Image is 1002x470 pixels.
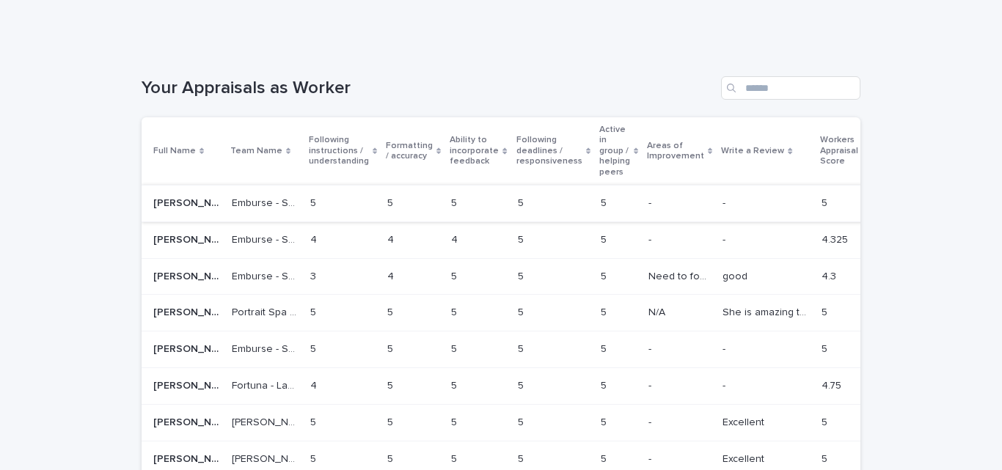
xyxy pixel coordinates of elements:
input: Search [721,76,860,100]
p: Write a Review [721,143,784,159]
p: She is amazing team member with good attention to detail [723,304,813,319]
p: 5 [601,450,610,466]
p: Virga Labs - Software Testing [232,450,301,466]
p: Nabeeha Khattak [153,304,223,319]
p: - [723,194,728,210]
p: 5 [451,450,460,466]
p: 4.75 [822,377,844,392]
p: 4 [387,231,397,246]
p: 5 [518,450,527,466]
p: 5 [310,340,319,356]
p: Nabeeha Khattak [153,340,223,356]
p: 5 [451,268,460,283]
p: Following instructions / understanding [309,132,369,169]
p: 5 [822,304,830,319]
p: 5 [518,340,527,356]
p: 4 [451,231,461,246]
p: Emburse - SF Optimisation [232,340,301,356]
p: Excellent [723,414,767,429]
tr: [PERSON_NAME][PERSON_NAME] [PERSON_NAME] Labs - Software Testing[PERSON_NAME] Labs - Software Tes... [142,404,946,441]
p: Portrait Spa - Community Management & Social Engagement Support [232,304,301,319]
p: 4 [387,268,397,283]
p: Nabeeha Khattak [153,194,223,210]
p: Following deadlines / responsiveness [516,132,582,169]
p: - [648,194,654,210]
p: Emburse - SF Optimisation [232,268,301,283]
p: 5 [518,304,527,319]
p: Emburse - SF Optimisation [232,194,301,210]
tr: [PERSON_NAME][PERSON_NAME] Emburse - SF OptimisationEmburse - SF Optimisation 55 55 55 55 55 -- -... [142,185,946,221]
tr: [PERSON_NAME][PERSON_NAME] Fortuna - Law School Potential RecruitsFortuna - Law School Potential ... [142,367,946,404]
p: 5 [601,304,610,319]
p: 5 [310,304,319,319]
p: Nabeeha Khattak [153,268,223,283]
p: - [648,414,654,429]
p: 5 [451,377,460,392]
p: Nabeeha Khattak [153,414,223,429]
p: 5 [601,340,610,356]
p: Nabeeha Khattak [153,377,223,392]
p: - [648,231,654,246]
p: - [723,231,728,246]
p: 3 [310,268,319,283]
p: Virga Labs - Software Testing [232,414,301,429]
p: 5 [822,414,830,429]
p: Fortuna - Law School Potential Recruits [232,377,301,392]
p: - [648,377,654,392]
p: 5 [822,340,830,356]
p: 5 [451,340,460,356]
p: 5 [518,194,527,210]
p: 4 [310,377,320,392]
p: 4.3 [822,268,839,283]
p: - [648,450,654,466]
p: Active in group / helping peers [599,122,630,180]
p: 5 [601,231,610,246]
p: Nabeeha Khattak [153,231,223,246]
p: 5 [518,414,527,429]
p: 5 [310,194,319,210]
p: 5 [387,414,396,429]
p: 5 [387,194,396,210]
tr: [PERSON_NAME][PERSON_NAME] Portrait Spa - Community Management & Social Engagement SupportPortrai... [142,295,946,331]
p: N/A [648,304,668,319]
h1: Your Appraisals as Worker [142,78,715,99]
p: 5 [822,450,830,466]
p: 5 [387,377,396,392]
p: Emburse - SF Optimisation [232,231,301,246]
p: 5 [451,414,460,429]
p: Formatting / accuracy [386,138,433,165]
p: 5 [601,377,610,392]
tr: [PERSON_NAME][PERSON_NAME] Emburse - SF OptimisationEmburse - SF Optimisation 55 55 55 55 55 -- -... [142,331,946,368]
p: 5 [822,194,830,210]
p: 5 [387,450,396,466]
p: good [723,268,750,283]
p: 4 [310,231,320,246]
p: 5 [451,194,460,210]
p: - [723,340,728,356]
p: 5 [310,414,319,429]
p: Ability to incorporate feedback [450,132,499,169]
p: 5 [601,194,610,210]
p: 5 [601,268,610,283]
p: 5 [387,304,396,319]
p: Full Name [153,143,196,159]
p: Areas of Improvement [647,138,704,165]
p: 5 [518,231,527,246]
p: 5 [451,304,460,319]
p: 5 [601,414,610,429]
p: 4.325 [822,231,851,246]
p: 5 [518,377,527,392]
p: Need to focus thoroughly on the instructions [648,268,714,283]
p: - [723,377,728,392]
p: 5 [310,450,319,466]
p: Team Name [230,143,282,159]
p: Workers Appraisal Score [820,132,858,169]
p: 5 [518,268,527,283]
tr: [PERSON_NAME][PERSON_NAME] Emburse - SF OptimisationEmburse - SF Optimisation 44 44 44 55 55 -- -... [142,221,946,258]
p: - [648,340,654,356]
p: Excellent [723,450,767,466]
tr: [PERSON_NAME][PERSON_NAME] Emburse - SF OptimisationEmburse - SF Optimisation 33 44 55 55 55 Need... [142,258,946,295]
p: 5 [387,340,396,356]
p: Nabeeha Khattak [153,450,223,466]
